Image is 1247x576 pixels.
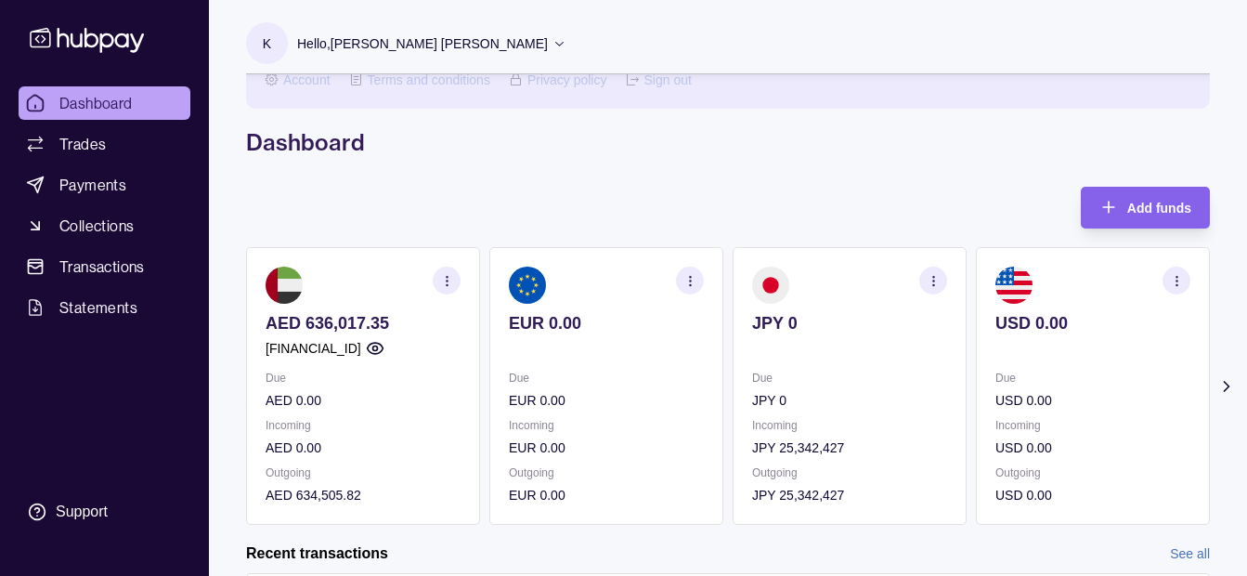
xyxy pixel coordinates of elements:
[19,168,190,202] a: Payments
[752,267,789,304] img: jp
[263,33,271,54] p: K
[509,368,704,388] p: Due
[266,390,461,411] p: AED 0.00
[509,267,546,304] img: eu
[59,215,134,237] span: Collections
[19,209,190,242] a: Collections
[1170,543,1210,564] a: See all
[752,485,947,505] p: JPY 25,342,427
[266,313,461,334] p: AED 636,017.35
[1127,201,1191,216] span: Add funds
[643,70,691,90] a: Sign out
[752,438,947,458] p: JPY 25,342,427
[752,368,947,388] p: Due
[527,70,607,90] a: Privacy policy
[246,543,388,564] h2: Recent transactions
[1081,187,1210,229] button: Add funds
[995,368,1190,388] p: Due
[509,438,704,458] p: EUR 0.00
[59,92,133,114] span: Dashboard
[995,438,1190,458] p: USD 0.00
[752,313,947,334] p: JPY 0
[995,390,1190,411] p: USD 0.00
[19,250,190,283] a: Transactions
[59,255,145,278] span: Transactions
[509,390,704,411] p: EUR 0.00
[59,296,137,319] span: Statements
[297,33,548,54] p: Hello, [PERSON_NAME] [PERSON_NAME]
[266,485,461,505] p: AED 634,505.82
[995,463,1190,483] p: Outgoing
[19,291,190,324] a: Statements
[266,463,461,483] p: Outgoing
[59,174,126,196] span: Payments
[509,415,704,436] p: Incoming
[266,438,461,458] p: AED 0.00
[752,390,947,411] p: JPY 0
[56,502,108,522] div: Support
[995,267,1033,304] img: us
[19,86,190,120] a: Dashboard
[19,492,190,531] a: Support
[266,267,303,304] img: ae
[995,485,1190,505] p: USD 0.00
[752,463,947,483] p: Outgoing
[368,70,490,90] a: Terms and conditions
[995,415,1190,436] p: Incoming
[19,127,190,161] a: Trades
[752,415,947,436] p: Incoming
[266,415,461,436] p: Incoming
[509,313,704,334] p: EUR 0.00
[266,368,461,388] p: Due
[509,463,704,483] p: Outgoing
[59,133,106,155] span: Trades
[509,485,704,505] p: EUR 0.00
[283,70,331,90] a: Account
[246,127,1210,157] h1: Dashboard
[995,313,1190,334] p: USD 0.00
[266,338,361,359] p: [FINANCIAL_ID]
